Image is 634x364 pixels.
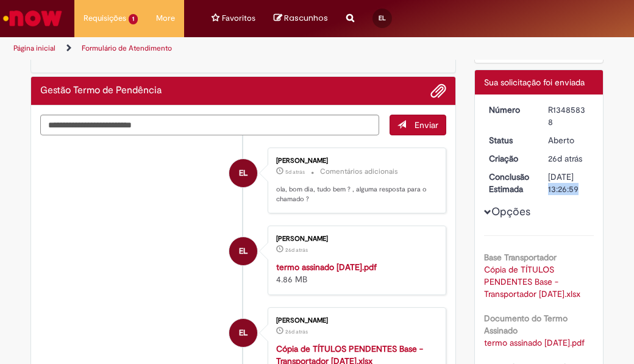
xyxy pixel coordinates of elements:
[239,159,248,188] span: EL
[84,12,126,24] span: Requisições
[379,14,386,22] span: EL
[1,6,64,30] img: ServiceNow
[276,261,433,285] div: 4.86 MB
[285,246,308,254] span: 26d atrás
[548,134,589,146] div: Aberto
[548,152,589,165] div: 05/09/2025 16:26:55
[239,318,248,348] span: EL
[276,185,433,204] p: ola, bom dia, tudo bem ? , alguma resposta para o chamado ?
[415,120,438,130] span: Enviar
[430,83,446,99] button: Adicionar anexos
[480,171,540,195] dt: Conclusão Estimada
[548,104,589,128] div: R13485838
[484,264,580,299] a: Download de Cópia de TÍTULOS PENDENTES Base - Transportador 05.09.25.xlsx
[156,12,175,24] span: More
[390,115,446,135] button: Enviar
[276,262,377,273] a: termo assinado [DATE].pdf
[239,237,248,266] span: EL
[274,12,328,24] a: No momento, sua lista de rascunhos tem 0 Itens
[40,85,162,96] h2: Gestão Termo de Pendência Histórico de tíquete
[484,77,585,88] span: Sua solicitação foi enviada
[129,14,138,24] span: 1
[285,168,305,176] span: 5d atrás
[284,12,328,24] span: Rascunhos
[285,246,308,254] time: 05/09/2025 16:25:42
[229,159,257,187] div: Elizangela Leal
[480,104,540,116] dt: Número
[40,115,379,135] textarea: Digite sua mensagem aqui...
[285,328,308,335] time: 05/09/2025 16:21:51
[229,237,257,265] div: Elizangela Leal
[229,319,257,347] div: Elizangela Leal
[320,166,398,177] small: Comentários adicionais
[548,153,582,164] span: 26d atrás
[82,43,172,53] a: Formulário de Atendimento
[276,157,433,165] div: [PERSON_NAME]
[484,313,568,336] b: Documento do Termo Assinado
[484,252,557,263] b: Base Transportador
[480,134,540,146] dt: Status
[276,317,433,324] div: [PERSON_NAME]
[548,171,589,195] div: [DATE] 13:26:59
[13,43,55,53] a: Página inicial
[285,168,305,176] time: 26/09/2025 08:09:45
[285,328,308,335] span: 26d atrás
[222,12,255,24] span: Favoritos
[480,152,540,165] dt: Criação
[548,153,582,164] time: 05/09/2025 16:26:55
[484,337,585,348] a: Download de termo assinado 05.09.25.pdf
[276,235,433,243] div: [PERSON_NAME]
[9,37,361,60] ul: Trilhas de página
